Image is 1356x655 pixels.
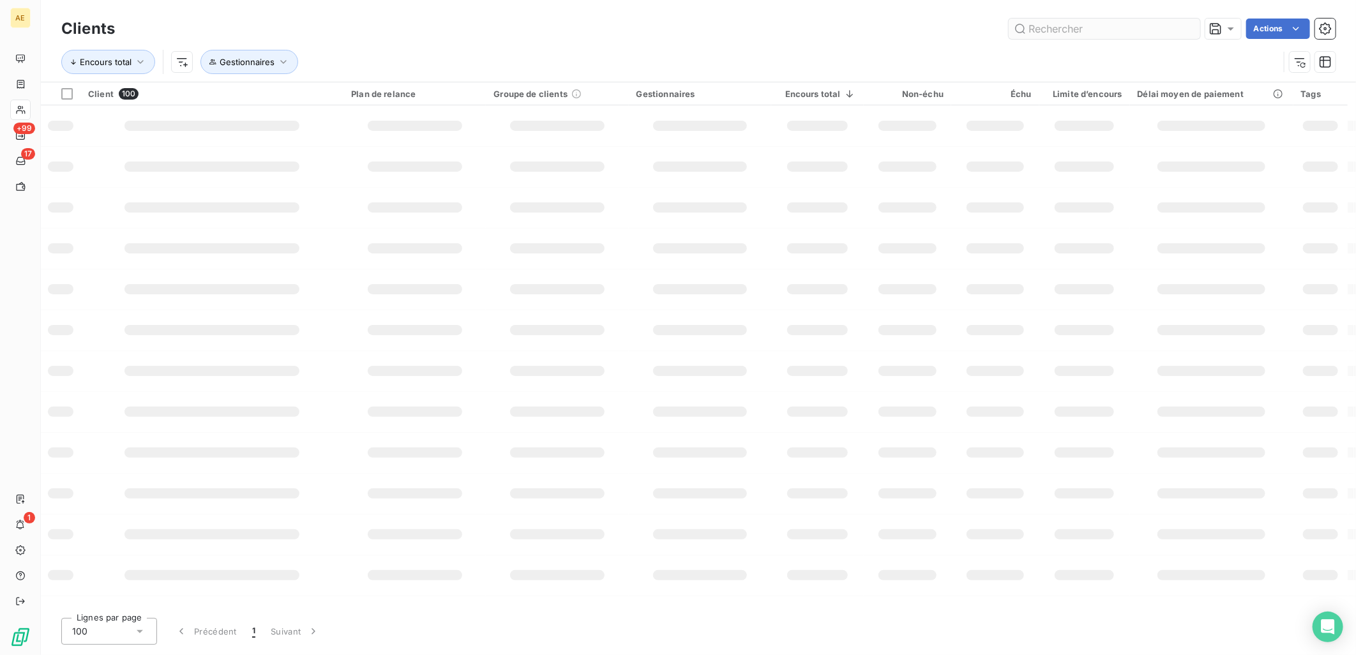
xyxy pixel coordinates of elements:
button: Encours total [61,50,155,74]
div: Plan de relance [351,89,478,99]
div: Échu [959,89,1031,99]
span: Groupe de clients [493,89,568,99]
button: Gestionnaires [200,50,298,74]
input: Rechercher [1009,19,1200,39]
span: Client [88,89,114,99]
div: Tags [1301,89,1340,99]
button: Suivant [263,618,328,645]
img: Logo LeanPay [10,627,31,647]
button: Actions [1246,19,1310,39]
div: Limite d’encours [1047,89,1122,99]
div: Encours total [779,89,856,99]
a: +99 [10,125,30,146]
button: Précédent [167,618,245,645]
div: Délai moyen de paiement [1138,89,1286,99]
div: Open Intercom Messenger [1313,612,1343,642]
span: +99 [13,123,35,134]
span: 100 [72,625,87,638]
span: 1 [252,625,255,638]
h3: Clients [61,17,115,40]
span: Gestionnaires [220,57,275,67]
span: 17 [21,148,35,160]
a: 17 [10,151,30,171]
div: AE [10,8,31,28]
span: 100 [119,88,139,100]
span: 1 [24,512,35,523]
span: Encours total [80,57,132,67]
div: Gestionnaires [637,89,764,99]
div: Non-échu [871,89,944,99]
button: 1 [245,618,263,645]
